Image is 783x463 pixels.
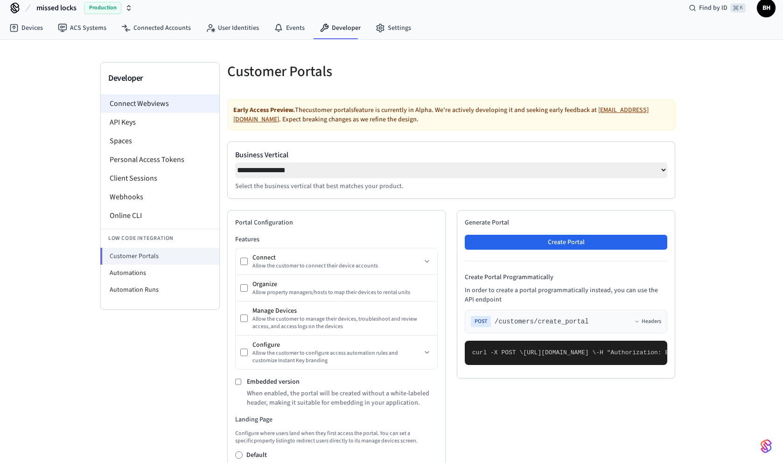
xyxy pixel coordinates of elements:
li: Webhooks [101,188,219,206]
a: [EMAIL_ADDRESS][DOMAIN_NAME] [233,105,649,124]
p: Configure where users land when they first access the portal. You can set a specific property lis... [235,430,438,445]
li: API Keys [101,113,219,132]
h2: Portal Configuration [235,218,438,227]
div: The customer portals feature is currently in Alpha. We're actively developing it and seeking earl... [227,99,675,130]
li: Low Code Integration [101,229,219,248]
div: Allow the customer to connect their device accounts [252,262,421,270]
strong: Early Access Preview. [233,105,295,115]
p: In order to create a portal programmatically instead, you can use the API endpoint [465,286,667,304]
label: Embedded version [247,377,300,386]
span: [URL][DOMAIN_NAME] \ [523,349,596,356]
h2: Generate Portal [465,218,667,227]
li: Client Sessions [101,169,219,188]
a: ACS Systems [50,20,114,36]
span: missed locks [36,2,77,14]
span: Production [84,2,121,14]
li: Online CLI [101,206,219,225]
span: /customers/create_portal [495,317,589,326]
span: POST [471,316,491,327]
li: Connect Webviews [101,94,219,113]
h3: Features [235,235,438,244]
div: Connect [252,253,421,262]
span: curl -X POST \ [472,349,523,356]
a: Events [266,20,312,36]
img: SeamLogoGradient.69752ec5.svg [761,439,772,454]
a: User Identities [198,20,266,36]
a: Connected Accounts [114,20,198,36]
h4: Create Portal Programmatically [465,273,667,282]
label: Business Vertical [235,149,667,161]
a: Settings [368,20,419,36]
li: Automations [101,265,219,281]
li: Spaces [101,132,219,150]
div: Manage Devices [252,306,433,316]
div: Allow the customer to configure access automation rules and customize Instant Key branding [252,350,421,365]
div: Allow the customer to manage their devices, troubleshoot and review access, and access logs on th... [252,316,433,330]
h3: Developer [108,72,212,85]
div: Organize [252,280,433,289]
li: Customer Portals [100,248,219,265]
button: Headers [634,318,661,325]
label: Default [246,450,267,460]
h3: Landing Page [235,415,438,424]
a: Developer [312,20,368,36]
li: Personal Access Tokens [101,150,219,169]
p: Select the business vertical that best matches your product. [235,182,667,191]
button: Create Portal [465,235,667,250]
span: ⌘ K [730,3,746,13]
p: When enabled, the portal will be created without a white-labeled header, making it suitable for e... [247,389,438,407]
h5: Customer Portals [227,62,446,81]
a: Devices [2,20,50,36]
div: Configure [252,340,421,350]
div: Allow property managers/hosts to map their devices to rental units [252,289,433,296]
span: -H "Authorization: Bearer seam_api_key_123456" \ [596,349,770,356]
span: Find by ID [699,3,727,13]
li: Automation Runs [101,281,219,298]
